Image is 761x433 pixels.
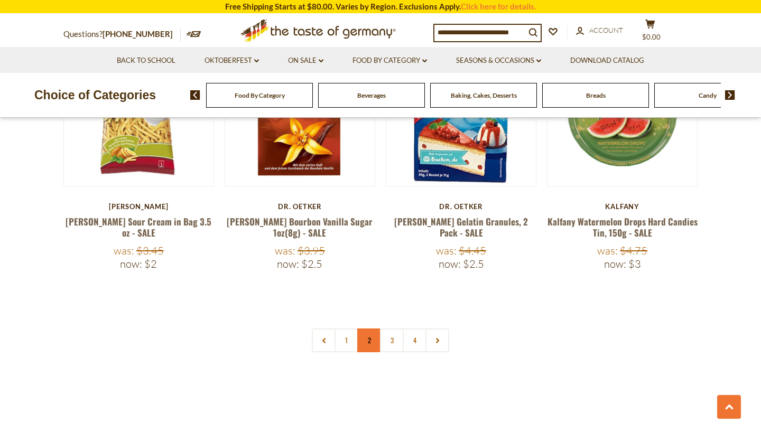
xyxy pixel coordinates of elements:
[642,33,661,41] span: $0.00
[288,55,323,67] a: On Sale
[335,328,358,352] a: 1
[63,202,214,211] div: [PERSON_NAME]
[136,244,164,257] span: $3.45
[380,328,404,352] a: 3
[620,244,647,257] span: $4.75
[451,91,517,99] a: Baking, Cakes, Desserts
[699,91,717,99] a: Candy
[547,215,698,239] a: Kalfany Watermelon Drops Hard Candies Tin, 150g - SALE
[403,328,426,352] a: 4
[357,91,386,99] a: Beverages
[298,244,325,257] span: $3.95
[456,55,541,67] a: Seasons & Occasions
[103,29,173,39] a: [PHONE_NUMBER]
[66,215,211,239] a: [PERSON_NAME] Sour Cream in Bag 3.5 oz - SALE
[117,55,175,67] a: Back to School
[386,202,536,211] div: Dr. Oetker
[301,257,322,270] span: $2.5
[275,244,295,257] label: Was:
[463,257,484,270] span: $2.5
[436,244,457,257] label: Was:
[439,257,461,270] label: Now:
[576,25,623,36] a: Account
[277,257,299,270] label: Now:
[725,90,735,100] img: next arrow
[63,27,181,41] p: Questions?
[352,55,427,67] a: Food By Category
[570,55,644,67] a: Download Catalog
[461,2,536,11] a: Click here for details.
[114,244,134,257] label: Was:
[597,244,618,257] label: Was:
[144,257,157,270] span: $2
[120,257,142,270] label: Now:
[459,244,486,257] span: $4.45
[628,257,641,270] span: $3
[190,90,200,100] img: previous arrow
[634,19,666,45] button: $0.00
[357,328,381,352] a: 2
[205,55,259,67] a: Oktoberfest
[227,215,373,239] a: [PERSON_NAME] Bourbon Vanilla Sugar 1oz(8g) - SALE
[586,91,606,99] a: Breads
[604,257,626,270] label: Now:
[394,215,528,239] a: [PERSON_NAME] Gelatin Granules, 2 Pack - SALE
[589,26,623,34] span: Account
[235,91,285,99] a: Food By Category
[225,202,375,211] div: Dr. Oetker
[547,202,698,211] div: Kalfany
